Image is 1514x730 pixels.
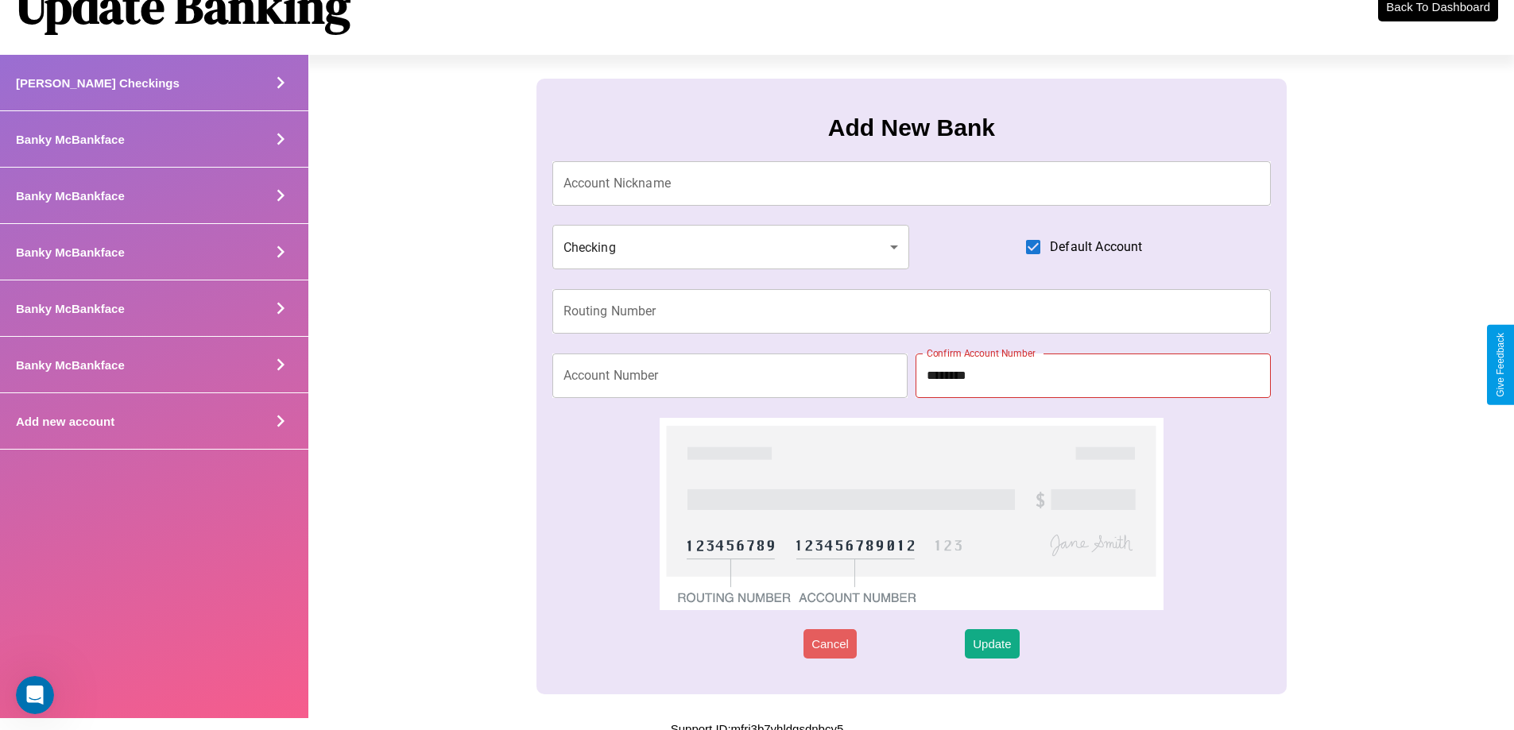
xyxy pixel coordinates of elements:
[16,415,114,428] h4: Add new account
[16,245,125,259] h4: Banky McBankface
[16,302,125,315] h4: Banky McBankface
[16,358,125,372] h4: Banky McBankface
[965,629,1019,659] button: Update
[16,133,125,146] h4: Banky McBankface
[927,346,1036,360] label: Confirm Account Number
[828,114,995,141] h3: Add New Bank
[552,225,910,269] div: Checking
[660,418,1163,610] img: check
[16,76,180,90] h4: [PERSON_NAME] Checkings
[1050,238,1142,257] span: Default Account
[16,189,125,203] h4: Banky McBankface
[1495,333,1506,397] div: Give Feedback
[16,676,54,714] iframe: Intercom live chat
[803,629,857,659] button: Cancel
